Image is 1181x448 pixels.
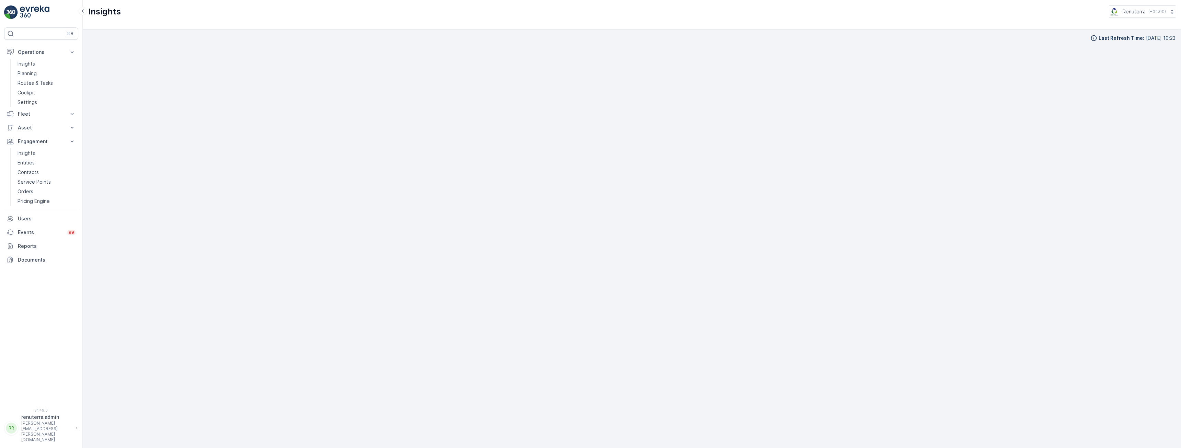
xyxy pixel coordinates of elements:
p: Engagement [18,138,65,145]
p: Pricing Engine [18,198,50,205]
a: Pricing Engine [15,196,78,206]
img: Screenshot_2024-07-26_at_13.33.01.png [1109,8,1120,15]
p: Insights [18,60,35,67]
button: Asset [4,121,78,135]
a: Planning [15,69,78,78]
a: Insights [15,59,78,69]
p: Planning [18,70,37,77]
p: Renuterra [1123,8,1146,15]
a: Cockpit [15,88,78,97]
img: logo [4,5,18,19]
p: ⌘B [67,31,73,36]
span: v 1.49.0 [4,408,78,412]
p: Operations [18,49,65,56]
p: Settings [18,99,37,106]
p: 99 [69,230,74,235]
a: Insights [15,148,78,158]
a: Orders [15,187,78,196]
p: [PERSON_NAME][EMAIL_ADDRESS][PERSON_NAME][DOMAIN_NAME] [21,421,73,443]
p: Last Refresh Time : [1099,35,1144,42]
button: Operations [4,45,78,59]
a: Service Points [15,177,78,187]
p: Entities [18,159,35,166]
p: Users [18,215,76,222]
a: Events99 [4,226,78,239]
a: Entities [15,158,78,168]
p: Documents [18,256,76,263]
p: Service Points [18,179,51,185]
p: Insights [18,150,35,157]
a: Reports [4,239,78,253]
p: [DATE] 10:23 [1146,35,1176,42]
a: Routes & Tasks [15,78,78,88]
p: Orders [18,188,33,195]
p: Contacts [18,169,39,176]
p: Events [18,229,63,236]
a: Documents [4,253,78,267]
button: RRrenuterra.admin[PERSON_NAME][EMAIL_ADDRESS][PERSON_NAME][DOMAIN_NAME] [4,414,78,443]
p: Asset [18,124,65,131]
p: Reports [18,243,76,250]
p: Fleet [18,111,65,117]
p: Insights [88,6,121,17]
p: renuterra.admin [21,414,73,421]
button: Engagement [4,135,78,148]
p: Routes & Tasks [18,80,53,87]
p: Cockpit [18,89,35,96]
a: Settings [15,97,78,107]
a: Users [4,212,78,226]
button: Renuterra(+04:00) [1109,5,1176,18]
a: Contacts [15,168,78,177]
div: RR [6,423,17,434]
p: ( +04:00 ) [1148,9,1166,14]
button: Fleet [4,107,78,121]
img: logo_light-DOdMpM7g.png [20,5,49,19]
